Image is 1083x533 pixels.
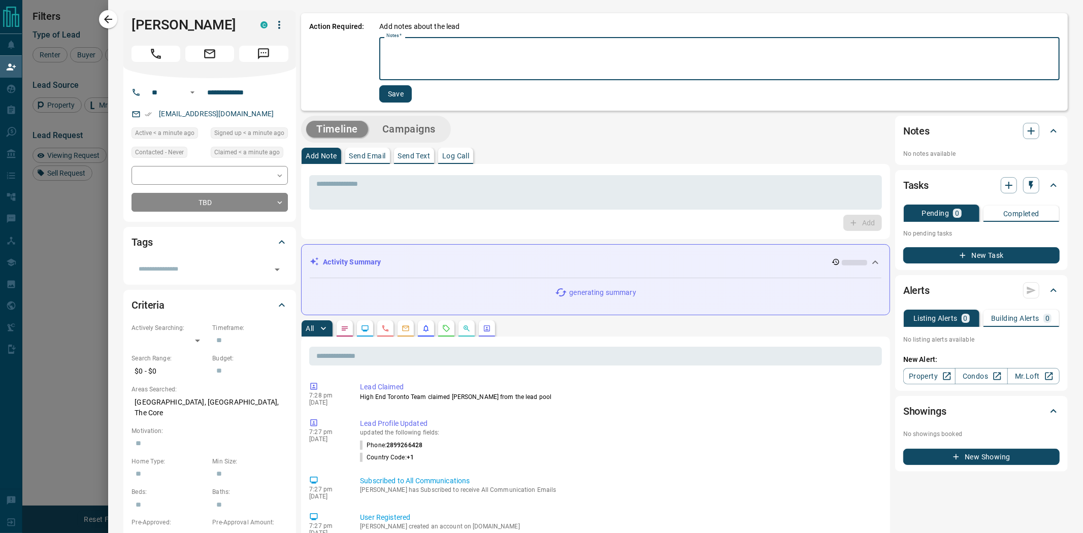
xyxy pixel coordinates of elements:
button: Save [379,85,412,103]
span: Contacted - Never [135,147,184,157]
div: Sat Oct 11 2025 [132,127,206,142]
svg: Lead Browsing Activity [361,324,369,332]
p: 0 [1045,315,1049,322]
p: Motivation: [132,426,288,436]
button: New Showing [903,449,1060,465]
p: Lead Claimed [360,382,878,392]
button: Open [186,86,199,98]
span: Signed up < a minute ago [214,128,284,138]
a: Mr.Loft [1007,368,1060,384]
h2: Criteria [132,297,165,313]
p: 0 [955,210,959,217]
span: +1 [407,454,414,461]
p: Min Size: [212,457,288,466]
h2: Tasks [903,177,929,193]
p: updated the following fields: [360,429,878,436]
div: Sat Oct 11 2025 [211,127,288,142]
p: User Registered [360,512,878,523]
svg: Opportunities [463,324,471,332]
p: Pre-Approved: [132,518,207,527]
p: Areas Searched: [132,385,288,394]
p: [PERSON_NAME] has Subscribed to receive All Communication Emails [360,486,878,493]
div: condos.ca [260,21,268,28]
p: Home Type: [132,457,207,466]
p: Beds: [132,487,207,496]
p: Log Call [442,152,469,159]
svg: Emails [402,324,410,332]
h2: Showings [903,403,946,419]
span: Claimed < a minute ago [214,147,280,157]
p: 7:27 pm [309,428,345,436]
p: Send Text [398,152,431,159]
p: 7:27 pm [309,486,345,493]
div: Tags [132,230,288,254]
p: Pre-Approval Amount: [212,518,288,527]
p: No notes available [903,149,1060,158]
p: Building Alerts [991,315,1039,322]
svg: Requests [442,324,450,332]
button: Open [270,262,284,277]
p: Send Email [349,152,386,159]
a: Property [903,368,956,384]
p: All [306,325,314,332]
p: [DATE] [309,436,345,443]
p: Add Note [306,152,337,159]
button: Timeline [306,121,368,138]
p: Search Range: [132,354,207,363]
span: Message [239,46,288,62]
button: New Task [903,247,1060,263]
h2: Notes [903,123,930,139]
p: Add notes about the lead [379,21,460,32]
p: [DATE] [309,493,345,500]
label: Notes [386,32,402,39]
p: [PERSON_NAME] created an account on [DOMAIN_NAME] [360,523,878,530]
p: Subscribed to All Communications [360,476,878,486]
div: Notes [903,119,1060,143]
p: Timeframe: [212,323,288,332]
h1: [PERSON_NAME] [132,17,245,33]
div: TBD [132,193,288,212]
p: Completed [1003,210,1039,217]
span: Active < a minute ago [135,128,194,138]
a: [EMAIL_ADDRESS][DOMAIN_NAME] [159,110,274,118]
p: Phone : [360,441,422,450]
p: Pending [922,210,949,217]
p: Action Required: [309,21,364,103]
p: No showings booked [903,429,1060,439]
p: Actively Searching: [132,323,207,332]
div: Showings [903,399,1060,423]
svg: Calls [381,324,389,332]
p: Lead Profile Updated [360,418,878,429]
svg: Notes [341,324,349,332]
svg: Agent Actions [483,324,491,332]
p: High End Toronto Team claimed [PERSON_NAME] from the lead pool [360,392,878,402]
span: Call [132,46,180,62]
div: Criteria [132,293,288,317]
p: Budget: [212,354,288,363]
div: Tasks [903,173,1060,197]
p: Country Code : [360,453,414,462]
p: Listing Alerts [913,315,958,322]
p: New Alert: [903,354,1060,365]
p: Baths: [212,487,288,496]
svg: Listing Alerts [422,324,430,332]
p: Activity Summary [323,257,381,268]
p: No listing alerts available [903,335,1060,344]
div: Alerts [903,278,1060,303]
svg: Email Verified [145,111,152,118]
button: Campaigns [372,121,446,138]
h2: Alerts [903,282,930,298]
div: Activity Summary [310,253,881,272]
p: 7:28 pm [309,392,345,399]
p: 7:27 pm [309,522,345,529]
span: Email [185,46,234,62]
p: $0 - $0 [132,363,207,380]
p: [DATE] [309,399,345,406]
span: 2899266428 [386,442,422,449]
a: Condos [955,368,1007,384]
p: generating summary [569,287,636,298]
h2: Tags [132,234,152,250]
p: No pending tasks [903,226,1060,241]
p: [GEOGRAPHIC_DATA], [GEOGRAPHIC_DATA], The Core [132,394,288,421]
div: Sat Oct 11 2025 [211,147,288,161]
